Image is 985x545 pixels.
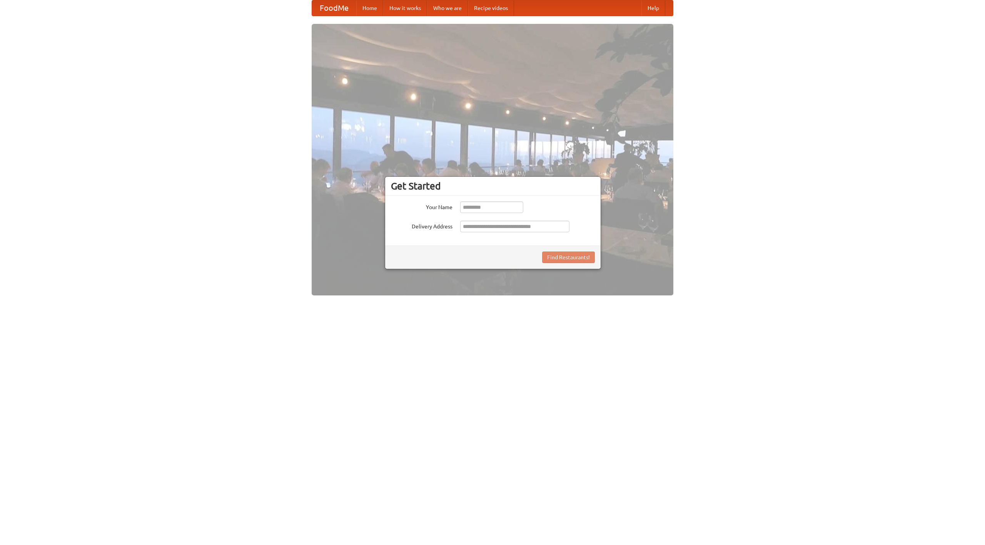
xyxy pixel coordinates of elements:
a: Home [356,0,383,16]
label: Your Name [391,201,452,211]
h3: Get Started [391,180,595,192]
button: Find Restaurants! [542,252,595,263]
a: Recipe videos [468,0,514,16]
a: Who we are [427,0,468,16]
a: Help [641,0,665,16]
a: FoodMe [312,0,356,16]
a: How it works [383,0,427,16]
label: Delivery Address [391,221,452,230]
